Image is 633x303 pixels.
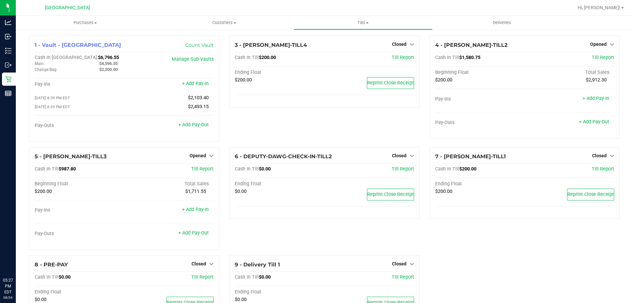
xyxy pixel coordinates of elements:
a: Deliveries [433,16,571,30]
span: 3 - [PERSON_NAME]-TILL4 [235,42,307,48]
inline-svg: Reports [5,90,12,97]
a: + Add Pay-Out [579,119,609,125]
a: Till Report [191,274,214,280]
span: $2,493.15 [188,104,209,109]
a: Till Report [592,166,614,172]
span: $0.00 [59,274,71,280]
span: Customers [155,20,293,26]
span: Main: [35,61,45,66]
span: $200.00 [459,166,476,172]
span: $1,711.55 [185,189,206,194]
div: Ending Float [235,181,324,187]
span: Reprint Close Receipt [567,192,614,197]
span: Cash In Till [235,166,259,172]
inline-svg: Inventory [5,47,12,54]
div: Total Sales [525,70,614,76]
span: Tills [294,20,432,26]
inline-svg: Analytics [5,19,12,26]
span: $0.00 [235,297,247,302]
iframe: Resource center [7,250,26,270]
span: Closed [392,261,407,266]
a: Count Vault [185,42,214,48]
inline-svg: Outbound [5,62,12,68]
inline-svg: Retail [5,76,12,82]
span: $200.00 [435,189,452,194]
iframe: Resource center unread badge [19,249,27,257]
span: Cash In Till [235,55,259,60]
div: Beginning Float [35,181,124,187]
span: $987.80 [59,166,76,172]
span: $1,580.75 [459,55,480,60]
a: + Add Pay-Out [178,230,209,236]
div: Pay-Outs [35,231,124,237]
div: Pay-Ins [35,81,124,87]
div: Pay-Outs [35,123,124,129]
a: Till Report [592,55,614,60]
div: Ending Float [235,70,324,76]
span: $2,200.00 [99,67,118,72]
span: $0.00 [259,166,271,172]
a: + Add Pay-In [182,207,209,212]
span: Opened [590,42,607,47]
span: 4 - [PERSON_NAME]-TILL2 [435,42,507,48]
span: Cash In Till [35,166,59,172]
span: 7 - [PERSON_NAME]-TILL1 [435,153,506,160]
span: 5 - [PERSON_NAME]-TILL3 [35,153,106,160]
span: Cash In Till [35,274,59,280]
span: Change Bag: [35,67,57,72]
a: + Add Pay-In [182,81,209,86]
button: Reprint Close Receipt [567,189,614,200]
span: Closed [192,261,206,266]
inline-svg: Inbound [5,33,12,40]
span: Reprint Close Receipt [367,192,414,197]
span: 1 - Vault - [GEOGRAPHIC_DATA] [35,42,121,48]
span: $200.00 [35,189,52,194]
span: Deliveries [484,20,520,26]
span: 8 - PRE-PAY [35,261,68,268]
button: Reprint Close Receipt [367,77,414,89]
span: Opened [190,153,206,158]
span: Closed [392,153,407,158]
a: Till Report [191,166,214,172]
div: Pay-Outs [435,120,525,126]
span: [GEOGRAPHIC_DATA] [45,5,90,11]
a: + Add Pay-Out [178,122,209,128]
span: $0.00 [235,189,247,194]
span: 6 - DEPUTY-DAWG-CHECK-IN-TILL2 [235,153,332,160]
span: Purchases [16,20,155,26]
span: $2,912.30 [586,77,607,83]
div: Total Sales [124,181,214,187]
span: [DATE] 8:39 PM EDT [35,96,70,100]
a: + Add Pay-In [583,96,609,101]
span: Closed [592,153,607,158]
span: $6,796.55 [98,55,119,60]
span: Cash In [GEOGRAPHIC_DATA]: [35,55,98,60]
span: Cash In Till [235,274,259,280]
a: Purchases [16,16,155,30]
div: Pay-Ins [435,96,525,102]
button: Reprint Close Receipt [367,189,414,200]
a: Customers [155,16,293,30]
div: Ending Float [235,289,324,295]
span: Reprint Close Receipt [367,80,414,86]
span: 9 - Delivery Till 1 [235,261,280,268]
span: $200.00 [235,77,252,83]
a: Till Report [392,274,414,280]
span: Closed [392,42,407,47]
span: $4,596.55 [99,61,118,66]
span: $0.00 [35,297,46,302]
span: Hi, [PERSON_NAME]! [578,5,620,10]
p: 08/24 [3,295,13,300]
p: 05:27 PM EDT [3,277,13,295]
a: Till Report [392,55,414,60]
a: Till Report [392,166,414,172]
span: $200.00 [259,55,276,60]
div: Ending Float [435,181,525,187]
a: Manage Sub-Vaults [172,56,214,62]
